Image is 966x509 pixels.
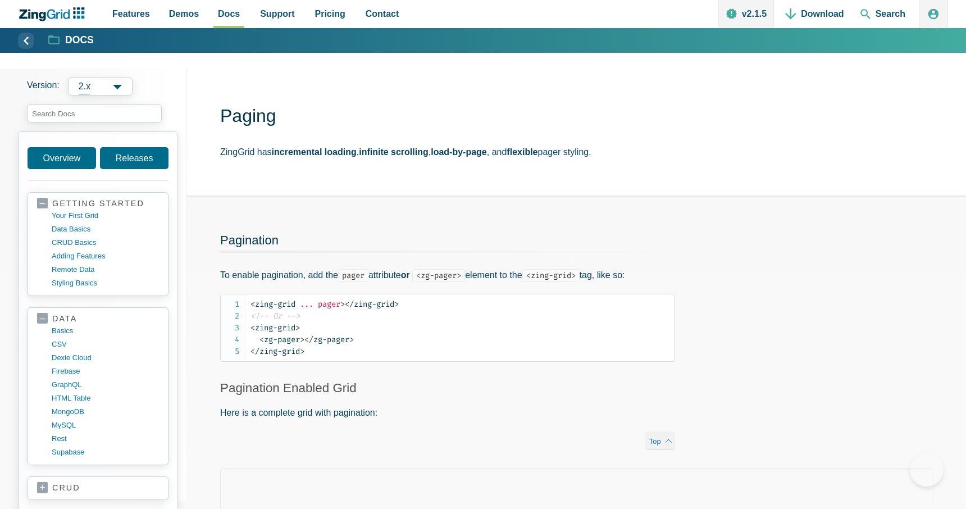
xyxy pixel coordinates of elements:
span: zing-grid [345,299,394,309]
a: styling basics [52,276,159,290]
a: data basics [52,222,159,236]
span: </ [250,347,259,356]
span: zg-pager [259,335,300,344]
span: pager [318,299,340,309]
a: adding features [52,249,159,263]
a: HTML table [52,392,159,405]
span: Contact [366,6,399,21]
a: Pagination Enabled Grid [220,381,357,395]
code: pager [338,269,368,282]
a: data [37,313,159,324]
span: ... [300,299,313,309]
p: ZingGrid has , , , and pager styling. [220,144,948,160]
code: <zg-pager> [412,269,465,282]
a: dexie cloud [52,351,159,365]
strong: or [401,270,410,280]
a: MySQL [52,419,159,432]
code: <zing-grid> [522,269,580,282]
span: < [250,299,255,309]
label: Versions [27,78,177,96]
span: > [300,347,304,356]
span: Pricing [315,6,345,21]
span: > [295,323,300,333]
span: > [349,335,354,344]
a: CRUD basics [52,236,159,249]
strong: infinite scrolling [359,147,429,157]
span: > [394,299,399,309]
a: ZingChart Logo. Click to return to the homepage [18,7,90,21]
span: <!-- Or --> [250,311,300,321]
a: rest [52,432,159,446]
span: Features [112,6,150,21]
span: < [250,323,255,333]
span: zing-grid [250,323,295,333]
span: </ [345,299,354,309]
a: crud [37,483,159,494]
span: Version: [27,78,60,96]
span: </ [304,335,313,344]
span: zing-grid [250,347,300,356]
a: MongoDB [52,405,159,419]
span: zg-pager [304,335,349,344]
a: firebase [52,365,159,378]
a: remote data [52,263,159,276]
a: your first grid [52,209,159,222]
a: CSV [52,338,159,351]
span: < [259,335,264,344]
strong: load-by-page [431,147,487,157]
span: > [340,299,345,309]
a: Overview [28,147,96,169]
a: Pagination [220,233,279,247]
a: GraphQL [52,378,159,392]
input: search input [27,104,162,122]
strong: incremental loading [272,147,357,157]
a: getting started [37,198,159,209]
h1: Paging [220,104,948,130]
a: supabase [52,446,159,459]
a: Docs [49,34,94,47]
iframe: Help Scout Beacon - Open [910,453,944,487]
a: Releases [100,147,168,169]
p: Here is a complete grid with pagination: [220,405,675,420]
a: basics [52,324,159,338]
span: zing-grid [250,299,295,309]
span: > [300,335,304,344]
span: Docs [218,6,240,21]
span: Demos [169,6,199,21]
p: To enable pagination, add the attribute element to the tag, like so: [220,267,675,283]
span: Support [260,6,294,21]
strong: flexible [507,147,537,157]
strong: Docs [65,35,94,46]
